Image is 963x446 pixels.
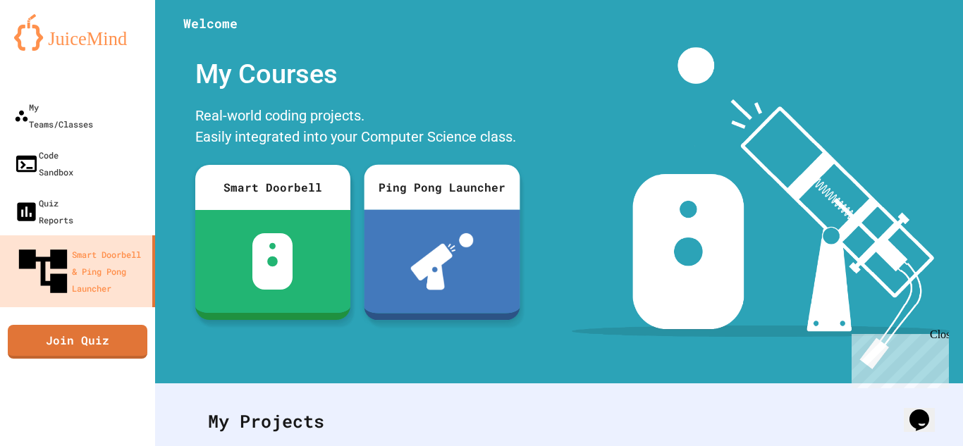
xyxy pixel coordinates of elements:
div: Real-world coding projects. Easily integrated into your Computer Science class. [188,101,527,154]
div: Smart Doorbell [195,165,350,210]
div: Chat with us now!Close [6,6,97,89]
div: Ping Pong Launcher [364,164,520,209]
iframe: chat widget [904,390,949,432]
div: Smart Doorbell & Ping Pong Launcher [14,242,147,300]
div: Code Sandbox [14,147,73,180]
img: sdb-white.svg [252,233,293,290]
a: Join Quiz [8,325,147,359]
div: My Courses [188,47,527,101]
div: Quiz Reports [14,194,73,228]
img: ppl-with-ball.png [410,233,473,290]
iframe: chat widget [846,328,949,388]
img: logo-orange.svg [14,14,141,51]
img: banner-image-my-projects.png [572,47,950,369]
div: My Teams/Classes [14,99,93,132]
